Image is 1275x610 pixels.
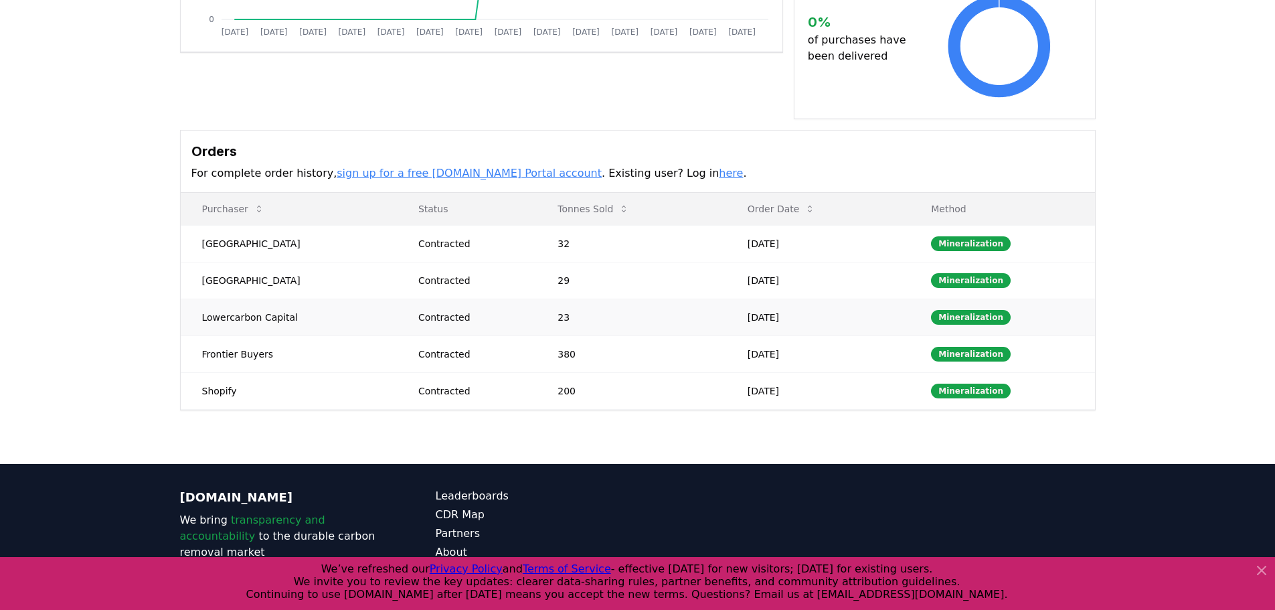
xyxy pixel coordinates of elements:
tspan: [DATE] [338,27,365,37]
a: here [719,167,743,179]
span: transparency and accountability [180,514,325,542]
p: Method [920,202,1084,216]
div: Mineralization [931,347,1011,362]
div: Contracted [418,311,525,324]
td: Shopify [181,372,397,409]
td: 200 [536,372,726,409]
tspan: [DATE] [728,27,756,37]
div: Contracted [418,348,525,361]
h3: 0 % [808,12,917,32]
tspan: [DATE] [455,27,483,37]
tspan: [DATE] [299,27,327,37]
tspan: [DATE] [650,27,677,37]
p: Status [408,202,525,216]
div: Mineralization [931,273,1011,288]
tspan: [DATE] [494,27,521,37]
a: About [436,544,638,560]
tspan: [DATE] [260,27,287,37]
tspan: [DATE] [572,27,600,37]
div: Contracted [418,274,525,287]
tspan: [DATE] [416,27,444,37]
p: For complete order history, . Existing user? Log in . [191,165,1084,181]
div: Mineralization [931,236,1011,251]
a: sign up for a free [DOMAIN_NAME] Portal account [337,167,602,179]
p: We bring to the durable carbon removal market [180,512,382,560]
td: [GEOGRAPHIC_DATA] [181,262,397,299]
a: CDR Map [436,507,638,523]
p: of purchases have been delivered [808,32,917,64]
div: Mineralization [931,384,1011,398]
tspan: 0 [209,15,214,24]
a: Partners [436,526,638,542]
td: [GEOGRAPHIC_DATA] [181,225,397,262]
td: [DATE] [726,225,910,262]
tspan: [DATE] [533,27,560,37]
td: 380 [536,335,726,372]
div: Mineralization [931,310,1011,325]
tspan: [DATE] [377,27,404,37]
h3: Orders [191,141,1084,161]
td: Lowercarbon Capital [181,299,397,335]
tspan: [DATE] [221,27,248,37]
td: [DATE] [726,262,910,299]
td: [DATE] [726,299,910,335]
tspan: [DATE] [689,27,717,37]
td: [DATE] [726,372,910,409]
td: Frontier Buyers [181,335,397,372]
td: 23 [536,299,726,335]
a: Leaderboards [436,488,638,504]
div: Contracted [418,237,525,250]
button: Tonnes Sold [547,196,640,222]
td: 32 [536,225,726,262]
div: Contracted [418,384,525,398]
tspan: [DATE] [611,27,639,37]
p: [DOMAIN_NAME] [180,488,382,507]
td: 29 [536,262,726,299]
td: [DATE] [726,335,910,372]
button: Order Date [737,196,827,222]
button: Purchaser [191,196,275,222]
